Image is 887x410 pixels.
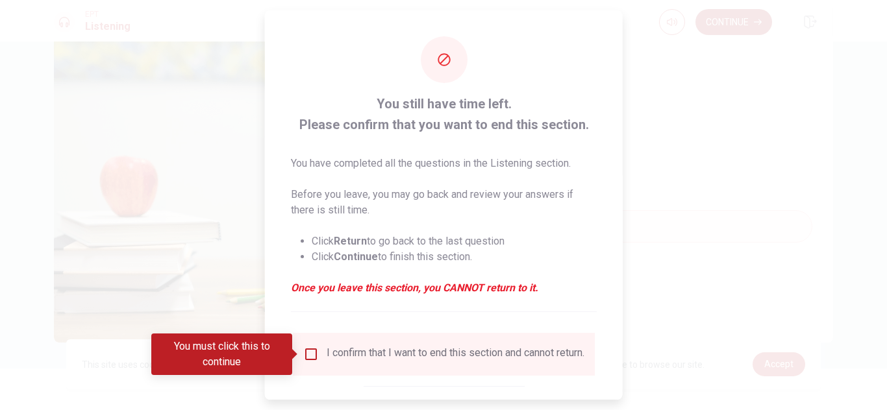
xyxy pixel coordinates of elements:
div: I confirm that I want to end this section and cannot return. [327,346,584,362]
p: Before you leave, you may go back and review your answers if there is still time. [291,187,597,218]
span: You still have time left. Please confirm that you want to end this section. [291,93,597,135]
li: Click to go back to the last question [312,234,597,249]
div: You must click this to continue [151,333,292,375]
p: You have completed all the questions in the Listening section. [291,156,597,171]
span: You must click this to continue [303,346,319,362]
strong: Continue [334,250,378,263]
em: Once you leave this section, you CANNOT return to it. [291,280,597,296]
li: Click to finish this section. [312,249,597,265]
strong: Return [334,235,367,247]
